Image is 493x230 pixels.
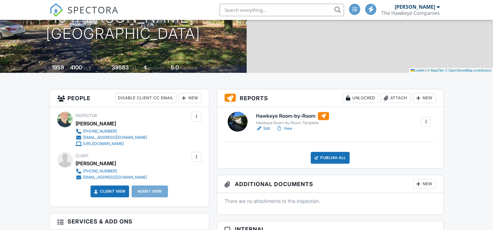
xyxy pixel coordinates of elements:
a: © MapTiler [427,68,444,72]
div: Unlocked [343,93,378,103]
span: sq.ft. [130,66,137,70]
span: Built [44,66,51,70]
h3: Additional Documents [217,175,444,193]
span: sq. ft. [83,66,92,70]
span: | [426,68,426,72]
div: 1959 [52,64,64,71]
div: [PHONE_NUMBER] [83,129,117,134]
span: bedrooms [148,66,165,70]
h1: 16 [PERSON_NAME] [GEOGRAPHIC_DATA] [46,9,200,42]
div: New [413,179,436,189]
a: [PHONE_NUMBER] [76,128,147,134]
div: [PHONE_NUMBER] [83,169,117,174]
h3: Reports [217,89,444,107]
span: SPECTORA [67,3,119,16]
a: [EMAIL_ADDRESS][DOMAIN_NAME] [76,174,147,181]
div: 5.0 [171,64,179,71]
div: [PERSON_NAME] [395,4,435,10]
div: 4100 [70,64,82,71]
span: bathrooms [180,66,198,70]
div: [EMAIL_ADDRESS][DOMAIN_NAME] [83,135,147,140]
h6: Hawkeye Room-by-Room [256,112,329,120]
div: The Hawkeye Companies [381,10,440,16]
span: Lot Size [98,66,111,70]
p: There are no attachments to this inspection. [225,198,436,204]
div: Disable Client CC Email [115,93,176,103]
h3: Services & Add ons [50,214,209,230]
div: 4 [143,64,147,71]
span: Inspector [76,113,97,118]
div: Attach [381,93,411,103]
a: [URL][DOMAIN_NAME] [76,141,147,147]
div: [PERSON_NAME] [76,159,116,168]
a: Leaflet [411,68,425,72]
input: Search everything... [220,4,344,16]
a: Edit [256,125,270,132]
div: [PERSON_NAME] [76,119,116,128]
a: Client View [93,188,126,195]
div: [URL][DOMAIN_NAME] [83,141,124,146]
a: Hawkeye Room-by-Room Hawkeye Room-by-Room Template [256,112,329,126]
a: SPECTORA [49,8,119,21]
div: New [179,93,202,103]
a: View [276,125,292,132]
a: © OpenStreetMap contributors [445,68,491,72]
div: Hawkeye Room-by-Room Template [256,120,329,125]
img: The Best Home Inspection Software - Spectora [49,3,63,17]
h3: People [50,89,209,107]
div: 39583 [112,64,129,71]
div: [EMAIL_ADDRESS][DOMAIN_NAME] [83,175,147,180]
a: [EMAIL_ADDRESS][DOMAIN_NAME] [76,134,147,141]
div: Publish All [311,152,350,164]
a: [PHONE_NUMBER] [76,168,147,174]
span: Client [76,153,89,158]
div: New [413,93,436,103]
